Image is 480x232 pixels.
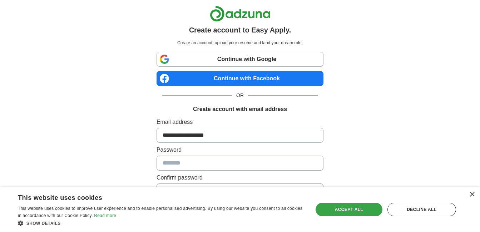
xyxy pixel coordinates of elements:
h1: Create account to Easy Apply. [189,25,291,35]
label: Password [157,146,323,154]
p: Create an account, upload your resume and land your dream role. [158,40,322,46]
label: Email address [157,118,323,126]
label: Confirm password [157,173,323,182]
span: OR [232,92,248,99]
a: Read more, opens a new window [94,213,116,218]
a: Continue with Google [157,52,323,67]
div: Decline all [387,203,456,216]
span: Show details [26,221,61,226]
a: Continue with Facebook [157,71,323,86]
div: Show details [18,220,304,227]
span: This website uses cookies to improve user experience and to enable personalised advertising. By u... [18,206,302,218]
h1: Create account with email address [193,105,287,114]
div: This website uses cookies [18,191,286,202]
img: Adzuna logo [210,6,271,22]
div: Close [469,192,475,197]
div: Accept all [316,203,382,216]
